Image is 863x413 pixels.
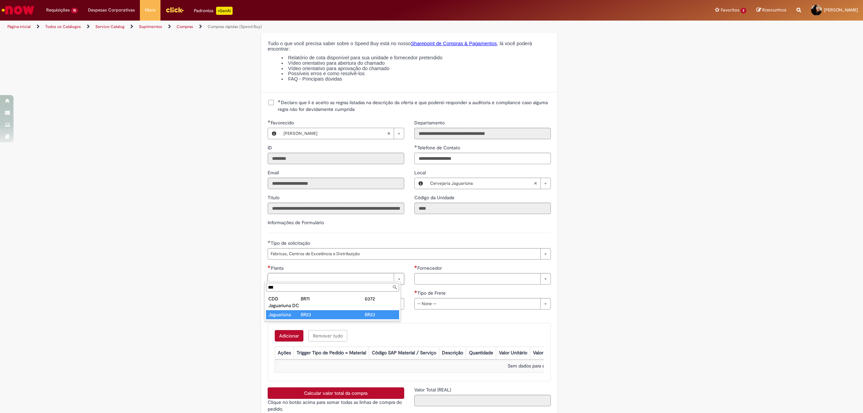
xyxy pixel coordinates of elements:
[301,311,333,318] div: BR23
[268,295,300,309] div: CDD Jaguariuna DC
[301,295,333,302] div: BR7I
[365,311,397,318] div: BR23
[365,295,397,302] div: 0372
[265,293,400,321] ul: Planta
[268,311,300,318] div: Jaguariúna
